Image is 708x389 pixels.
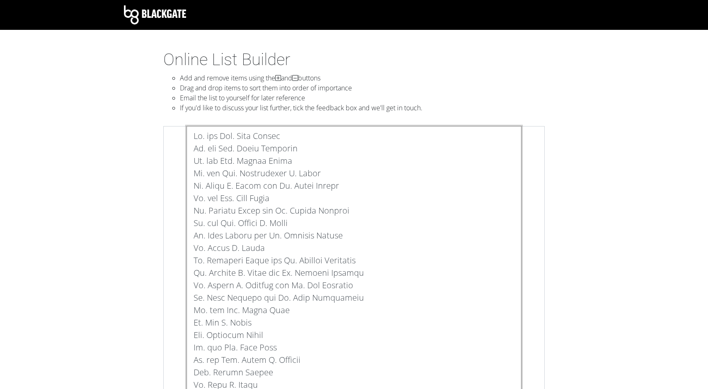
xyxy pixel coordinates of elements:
h1: Online List Builder [163,50,545,70]
img: Blackgate [124,5,186,24]
li: If you'd like to discuss your list further, tick the feedback box and we'll get in touch. [180,103,545,113]
li: Add and remove items using the and buttons [180,73,545,83]
li: Email the list to yourself for later reference [180,93,545,103]
li: Drag and drop items to sort them into order of importance [180,83,545,93]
